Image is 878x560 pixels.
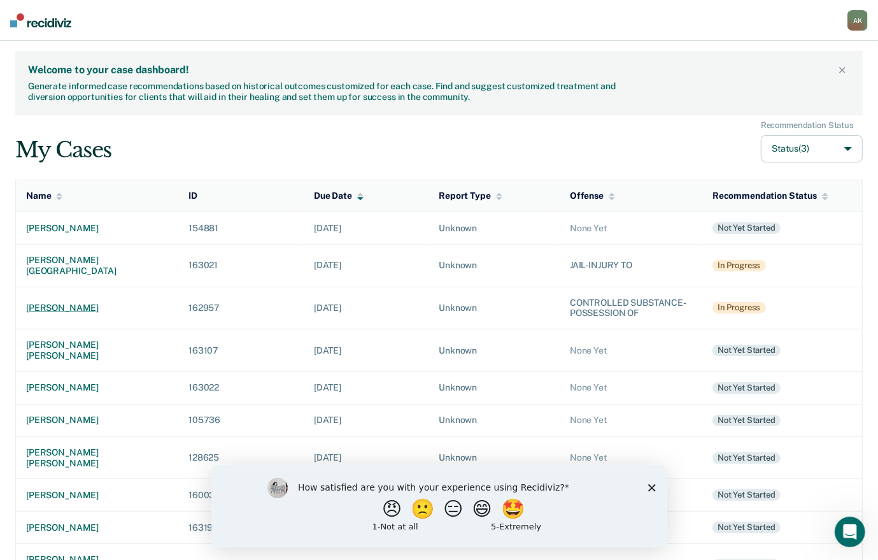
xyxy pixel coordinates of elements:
[570,415,692,426] div: None Yet
[835,517,865,547] iframe: Intercom live chat
[178,329,304,372] td: 163107
[26,447,168,469] div: [PERSON_NAME] [PERSON_NAME]
[26,223,168,234] div: [PERSON_NAME]
[26,255,168,276] div: [PERSON_NAME][GEOGRAPHIC_DATA]
[178,479,304,512] td: 160039
[188,190,197,201] div: ID
[712,382,781,394] div: Not yet started
[570,345,692,356] div: None Yet
[712,452,781,464] div: Not yet started
[178,212,304,244] td: 154881
[26,340,168,361] div: [PERSON_NAME] [PERSON_NAME]
[26,382,168,393] div: [PERSON_NAME]
[178,436,304,479] td: 128625
[570,452,692,463] div: None Yet
[428,244,560,287] td: Unknown
[847,10,868,31] button: AK
[26,303,168,313] div: [PERSON_NAME]
[570,223,692,234] div: None Yet
[570,190,615,201] div: Offense
[712,522,781,533] div: Not yet started
[26,190,62,201] div: Name
[712,302,766,313] div: In Progress
[314,190,364,201] div: Due Date
[304,371,428,404] td: [DATE]
[15,137,111,163] div: My Cases
[570,382,692,393] div: None Yet
[211,465,667,547] iframe: Survey by Kim from Recidiviz
[304,404,428,436] td: [DATE]
[761,120,854,131] div: Recommendation Status
[304,329,428,372] td: [DATE]
[570,298,692,319] div: CONTROLLED SUBSTANCE-POSSESSION OF
[10,13,71,27] img: Recidiviz
[761,135,863,162] button: Status(3)
[304,287,428,329] td: [DATE]
[26,490,168,501] div: [PERSON_NAME]
[304,244,428,287] td: [DATE]
[439,190,502,201] div: Report Type
[428,287,560,329] td: Unknown
[28,64,835,76] div: Welcome to your case dashboard!
[428,329,560,372] td: Unknown
[712,489,781,501] div: Not yet started
[428,404,560,436] td: Unknown
[712,190,828,201] div: Recommendation Status
[178,244,304,287] td: 163021
[428,371,560,404] td: Unknown
[570,260,692,271] div: JAIL-INJURY TO
[712,260,766,271] div: In Progress
[712,345,781,356] div: Not yet started
[304,436,428,479] td: [DATE]
[178,404,304,436] td: 105736
[847,10,868,31] div: A K
[428,212,560,244] td: Unknown
[26,415,168,426] div: [PERSON_NAME]
[428,436,560,479] td: Unknown
[28,81,620,103] div: Generate informed case recommendations based on historical outcomes customized for each case. Fin...
[304,212,428,244] td: [DATE]
[26,522,168,533] div: [PERSON_NAME]
[712,222,781,234] div: Not yet started
[712,415,781,426] div: Not yet started
[178,512,304,544] td: 163191
[178,371,304,404] td: 163022
[178,287,304,329] td: 162957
